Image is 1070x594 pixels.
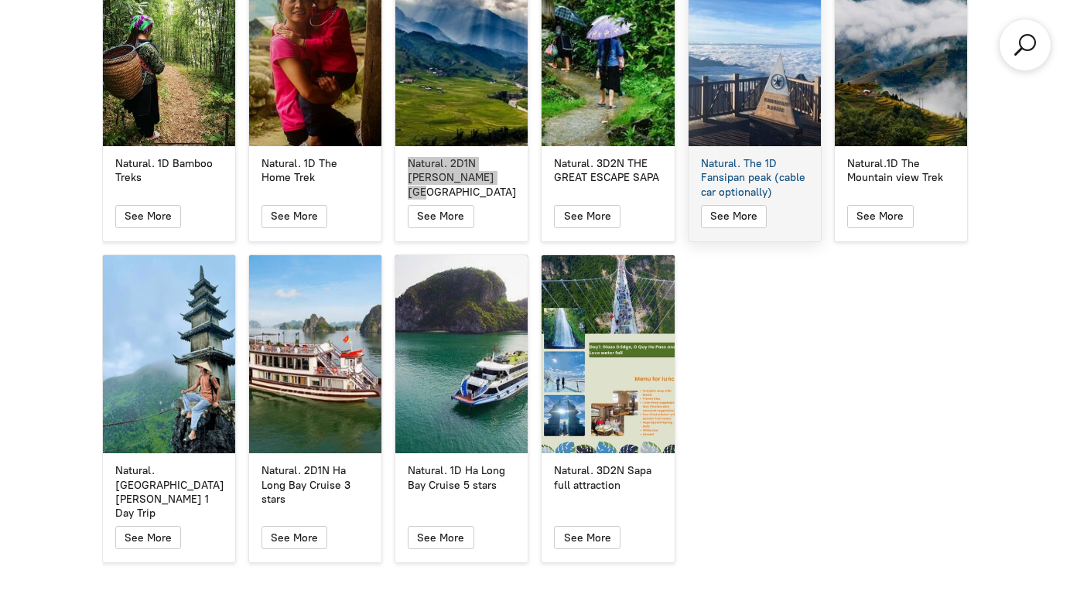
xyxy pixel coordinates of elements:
span: See More [417,210,464,223]
a: Natural. 1D Bamboo Treks [103,157,235,185]
span: See More [271,531,318,544]
span: See More [564,210,611,223]
a: Natural. 1D Ha Long Bay Cruise 5 stars [395,464,528,492]
a: Natural. [GEOGRAPHIC_DATA][PERSON_NAME] 1 Day Trip [103,464,235,521]
a: Natural. 2D1N Ha Long Bay Cruise 3 stars [249,255,381,454]
div: Natural. 2D1N [PERSON_NAME][GEOGRAPHIC_DATA] [408,157,515,200]
a: Natural. 1D Ha Long Bay Cruise 5 stars [395,255,528,454]
a: Natural. 2D1N Ha Long Bay Cruise 3 stars [249,464,381,507]
span: See More [417,531,464,544]
a: Natural. 1D The Home Trek [249,157,381,185]
a: Natural. 2D1N [PERSON_NAME][GEOGRAPHIC_DATA] [395,157,528,200]
button: See More [554,526,620,549]
a: Natural. Ninh Binh 1 Day Trip [103,255,235,454]
a: Natural. The 1D Fansipan peak (cable car optionally) [689,157,821,200]
span: See More [856,210,904,223]
div: Natural. 1D The Home Trek [262,157,369,185]
a: Search products [1011,31,1039,59]
a: Natural. 3D2N Sapa full attraction [542,255,674,454]
span: See More [125,531,172,544]
div: Natural. 3D2N Sapa full attraction [554,464,661,492]
div: Natural. The 1D Fansipan peak (cable car optionally) [701,157,808,200]
span: See More [271,210,318,223]
button: See More [847,205,913,228]
button: See More [408,526,473,549]
span: See More [125,210,172,223]
button: See More [262,526,327,549]
div: Natural. 2D1N Ha Long Bay Cruise 3 stars [262,464,369,507]
button: See More [554,205,620,228]
button: See More [115,205,181,228]
a: Natural.1D The Mountain view Trek [835,157,967,185]
button: See More [115,526,181,549]
div: Natural. 1D Bamboo Treks [115,157,223,185]
span: See More [710,210,757,223]
button: See More [262,205,327,228]
button: See More [408,205,473,228]
div: Natural.1D The Mountain view Trek [847,157,955,185]
span: See More [564,531,611,544]
div: Natural. 1D Ha Long Bay Cruise 5 stars [408,464,515,492]
button: See More [701,205,767,228]
div: Natural. [GEOGRAPHIC_DATA][PERSON_NAME] 1 Day Trip [115,464,223,521]
a: Natural. 3D2N THE GREAT ESCAPE SAPA [542,157,674,185]
div: Natural. 3D2N THE GREAT ESCAPE SAPA [554,157,661,185]
a: Natural. 3D2N Sapa full attraction [542,464,674,492]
